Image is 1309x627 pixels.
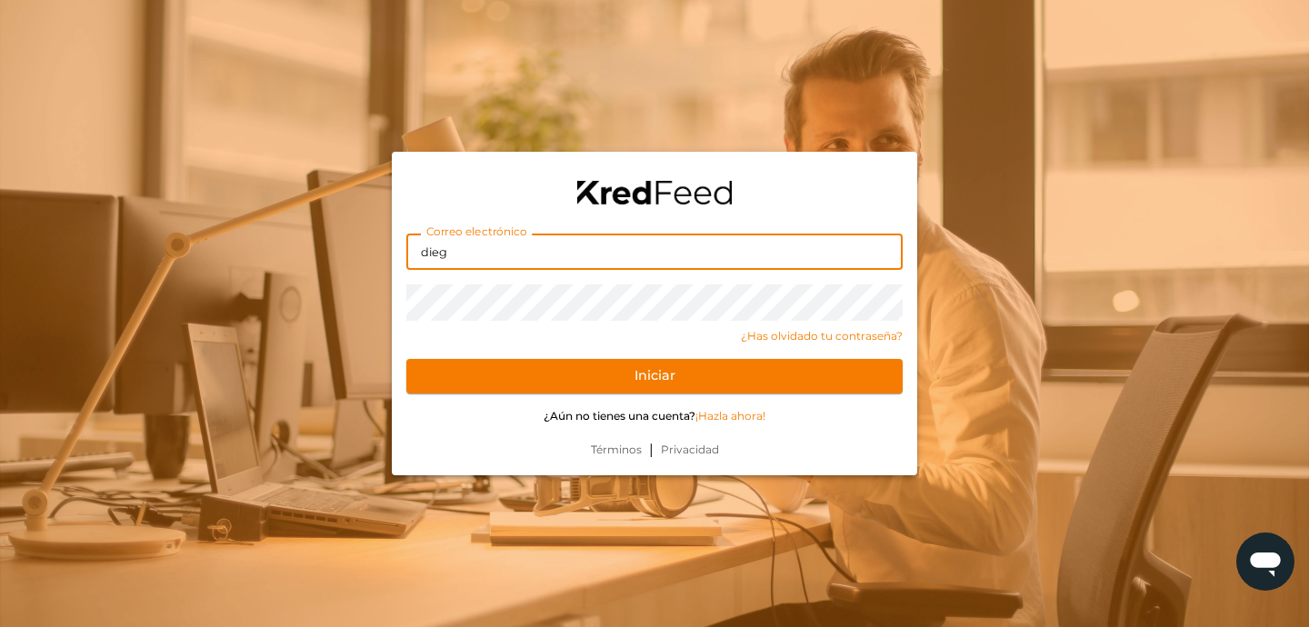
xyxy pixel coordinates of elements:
[695,409,765,423] a: ¡Hazla ahora!
[1247,543,1284,580] img: chatIcon
[584,442,649,458] a: Términos
[406,408,903,424] p: ¿Aún no tienes una cuenta?
[577,181,732,204] img: logo-black.png
[654,442,726,458] a: Privacidad
[406,359,903,393] button: Iniciar
[421,224,532,241] label: Correo electrónico
[392,439,917,475] div: |
[406,328,903,344] a: ¿Has olvidado tu contraseña?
